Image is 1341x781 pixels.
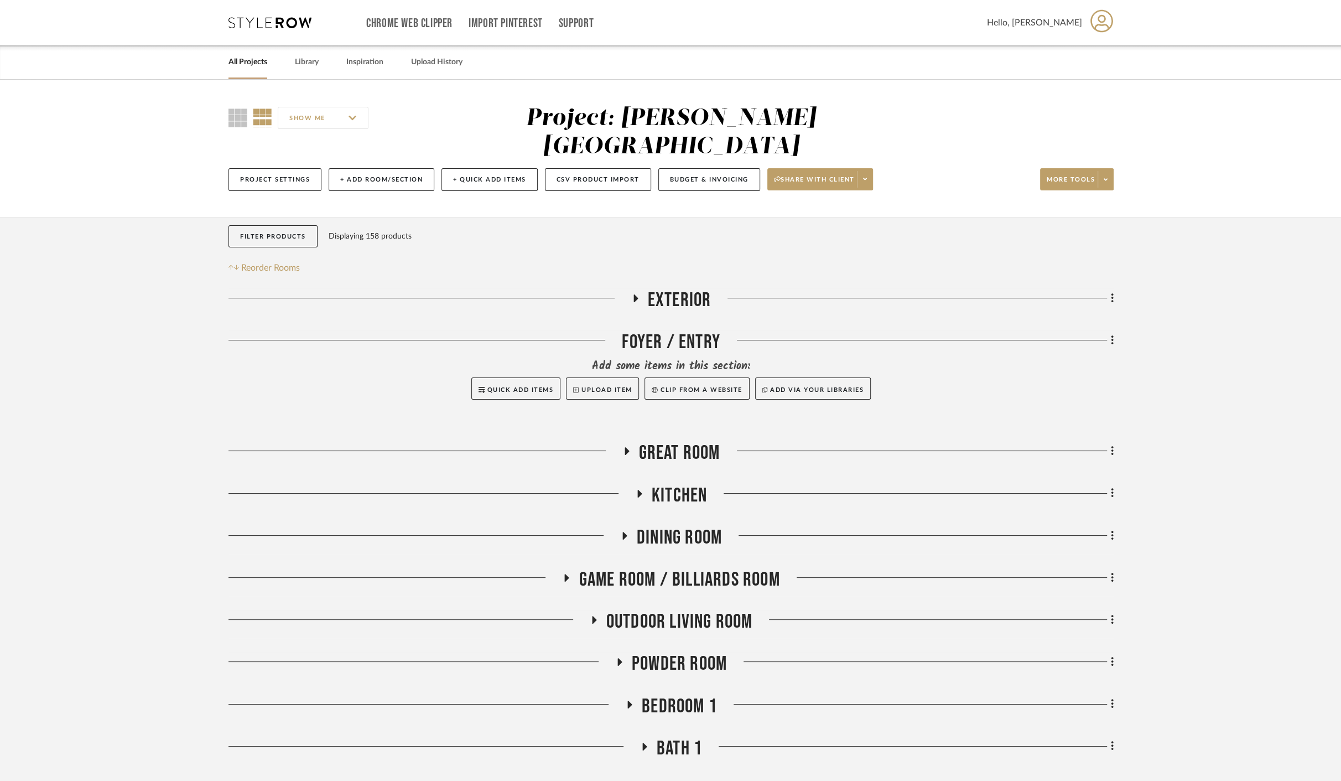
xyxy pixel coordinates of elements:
a: Library [295,55,319,70]
a: Chrome Web Clipper [366,19,453,28]
button: Quick Add Items [471,377,561,400]
button: + Quick Add Items [441,168,538,191]
a: Upload History [411,55,462,70]
button: + Add Room/Section [329,168,434,191]
button: Filter Products [228,225,318,248]
span: Reorder Rooms [241,261,300,275]
span: Quick Add Items [487,387,554,393]
a: Import Pinterest [469,19,543,28]
div: Displaying 158 products [329,225,412,247]
button: Share with client [767,168,874,190]
div: Add some items in this section: [228,359,1114,374]
button: More tools [1040,168,1114,190]
a: Inspiration [346,55,383,70]
span: Dining Room [637,526,722,550]
div: Project: [PERSON_NAME][GEOGRAPHIC_DATA] [526,107,816,158]
a: All Projects [228,55,267,70]
span: Hello, [PERSON_NAME] [987,16,1082,29]
button: Upload Item [566,377,639,400]
button: Add via your libraries [755,377,871,400]
span: Share with client [774,175,855,192]
span: Outdoor living room [606,610,753,634]
button: Reorder Rooms [228,261,300,275]
span: Exterior [648,288,711,312]
button: Clip from a website [644,377,749,400]
span: Powder Room [632,652,727,676]
button: Budget & Invoicing [658,168,760,191]
span: Kitchen [652,484,707,508]
span: Game Room / Billiards Room [579,568,779,592]
span: Bath 1 [657,737,702,761]
span: Great Room [639,441,720,465]
span: More tools [1047,175,1095,192]
button: Project Settings [228,168,321,191]
button: CSV Product Import [545,168,651,191]
span: Bedroom 1 [642,695,717,718]
a: Support [559,19,594,28]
